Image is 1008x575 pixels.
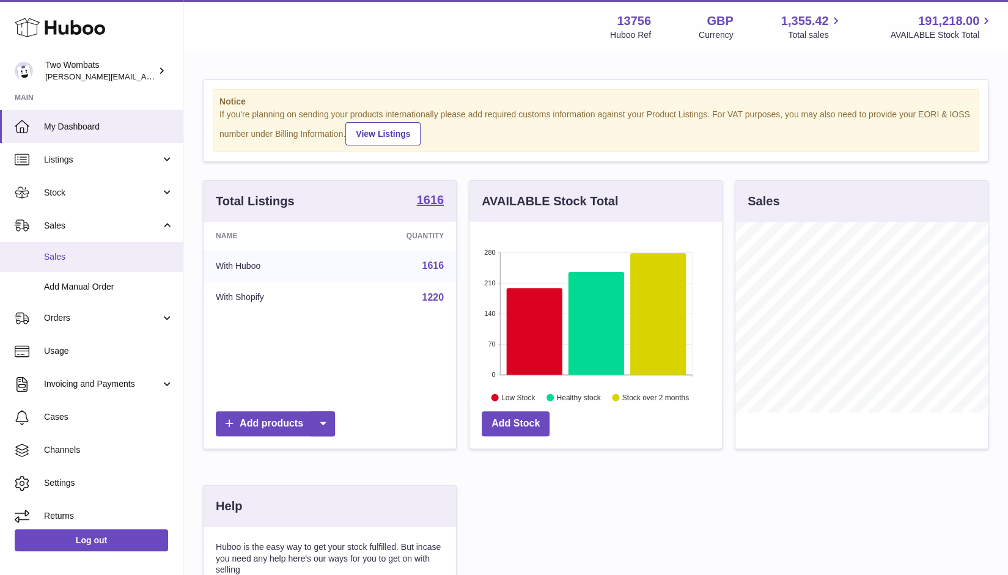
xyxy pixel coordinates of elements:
td: With Shopify [204,282,340,313]
strong: GBP [707,13,733,29]
div: Currency [699,29,734,41]
a: Log out [15,529,168,551]
h3: Help [216,498,242,515]
span: Orders [44,312,161,324]
span: Invoicing and Payments [44,378,161,390]
td: With Huboo [204,250,340,282]
div: Two Wombats [45,59,155,82]
h3: Sales [748,193,779,210]
text: 210 [484,279,495,287]
span: Usage [44,345,174,357]
a: 1616 [417,194,444,208]
h3: Total Listings [216,193,295,210]
span: Total sales [788,29,842,41]
a: 1,355.42 Total sales [781,13,843,41]
span: Sales [44,220,161,232]
text: 0 [491,371,495,378]
img: adam.randall@twowombats.com [15,62,33,80]
text: Healthy stock [556,393,601,401]
a: Add Stock [482,411,550,436]
span: AVAILABLE Stock Total [890,29,993,41]
span: [PERSON_NAME][EMAIL_ADDRESS][PERSON_NAME][DOMAIN_NAME] [45,71,311,81]
a: Add products [216,411,335,436]
h3: AVAILABLE Stock Total [482,193,618,210]
span: Stock [44,187,161,199]
span: Settings [44,477,174,489]
a: 191,218.00 AVAILABLE Stock Total [890,13,993,41]
div: If you're planning on sending your products internationally please add required customs informati... [219,109,972,145]
th: Name [204,222,340,250]
span: Add Manual Order [44,281,174,293]
th: Quantity [340,222,456,250]
text: 70 [488,340,495,348]
span: Listings [44,154,161,166]
text: 280 [484,249,495,256]
a: View Listings [345,122,421,145]
text: Low Stock [501,393,535,401]
span: 191,218.00 [918,13,979,29]
span: My Dashboard [44,121,174,133]
a: 1220 [422,292,444,302]
a: 1616 [422,260,444,271]
span: Sales [44,251,174,263]
text: Stock over 2 months [622,393,689,401]
strong: 13756 [617,13,651,29]
div: Huboo Ref [610,29,651,41]
strong: Notice [219,96,972,108]
span: 1,355.42 [781,13,829,29]
strong: 1616 [417,194,444,206]
span: Cases [44,411,174,423]
span: Returns [44,510,174,522]
span: Channels [44,444,174,456]
text: 140 [484,310,495,317]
